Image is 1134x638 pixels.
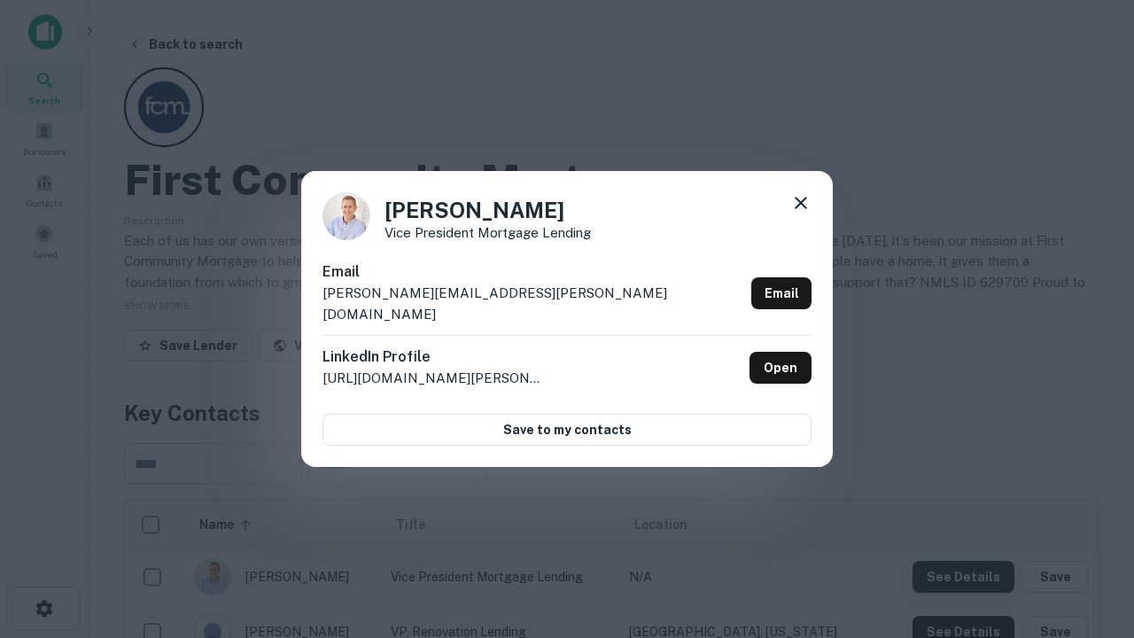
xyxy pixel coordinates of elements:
iframe: Chat Widget [1045,440,1134,525]
h4: [PERSON_NAME] [384,194,591,226]
p: [URL][DOMAIN_NAME][PERSON_NAME] [322,368,544,389]
img: 1520878720083 [322,192,370,240]
button: Save to my contacts [322,414,812,446]
p: [PERSON_NAME][EMAIL_ADDRESS][PERSON_NAME][DOMAIN_NAME] [322,283,744,324]
h6: Email [322,261,744,283]
a: Email [751,277,812,309]
p: Vice President Mortgage Lending [384,226,591,239]
h6: LinkedIn Profile [322,346,544,368]
a: Open [750,352,812,384]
